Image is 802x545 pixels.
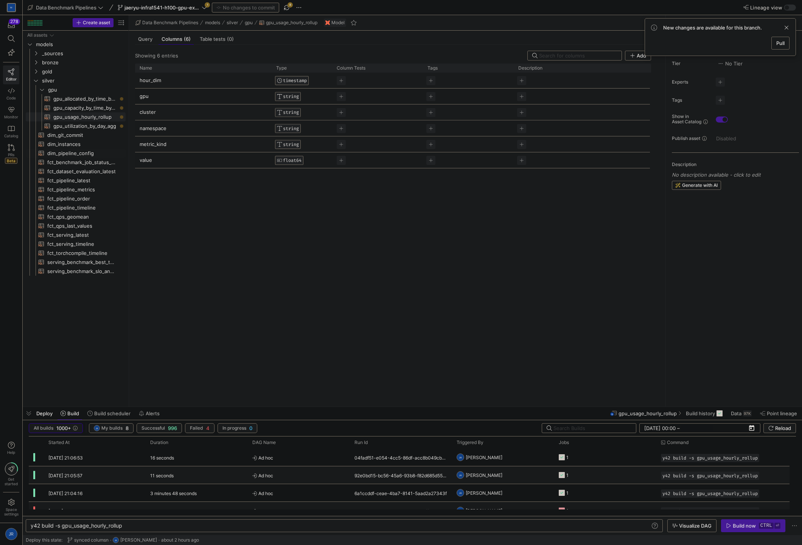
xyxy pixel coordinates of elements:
span: [DATE] 21:05:57 [48,473,82,478]
span: STRING [283,142,299,147]
span: gold [42,67,124,76]
div: Press SPACE to select this row. [26,49,126,58]
span: [PERSON_NAME] [466,449,502,466]
span: Build scheduler [94,410,131,416]
span: Name [140,65,152,71]
a: serving_benchmark_best_throughput_per_slo​​​​​​​​​​ [26,258,126,267]
div: Showing 6 entries [135,53,178,59]
span: No Tier [718,61,743,67]
div: Press SPACE to select this row. [26,185,126,194]
p: Description [672,162,799,167]
span: fct_serving_timeline​​​​​​​​​​ [47,240,117,248]
div: 1 [566,466,569,484]
button: Alerts [135,407,163,420]
div: 1 [566,449,569,466]
span: gpu_capacity_by_time_by_gpu_agg​​​​​​​​​​ [53,104,117,112]
div: Press SPACE to select this row. [26,221,126,230]
div: JR [94,425,100,431]
button: Data Benchmark Pipelines [26,3,105,12]
div: Press SPACE to select this row. [26,58,126,67]
span: Tags [672,98,710,103]
div: Press SPACE to select this row. [26,67,126,76]
span: fct_qps_geomean​​​​​​​​​​ [47,213,117,221]
y42-duration: 11 seconds [150,473,174,478]
div: Press SPACE to select this row. [26,176,126,185]
span: In progress [222,425,246,431]
a: fct_serving_latest​​​​​​​​​​ [26,230,126,239]
button: Pull [771,37,790,50]
span: Deploy this state: [26,537,62,543]
span: fct_qps_last_values​​​​​​​​​​ [47,222,117,230]
span: [PERSON_NAME] [466,484,502,502]
button: Successful996 [137,423,182,433]
span: 0 [249,425,252,431]
a: gpu_usage_hourly_rollup​​​​​​​​​​ [26,112,126,121]
span: [DATE] 21:06:53 [48,455,83,461]
div: Press SPACE to select this row. [26,212,126,221]
span: Ad hoc [252,484,345,502]
span: (0) [227,37,234,42]
div: Press SPACE to select this row. [26,140,126,149]
a: Editor [3,65,19,84]
span: Beta [5,158,17,164]
span: Data Benchmark Pipelines [142,20,198,25]
span: Catalog [4,134,18,138]
a: M [3,1,19,14]
button: models [203,18,222,27]
div: All assets [27,33,47,38]
span: FLOAT64 [283,158,302,163]
span: fct_pipeline_metrics​​​​​​​​​​ [47,185,117,194]
span: Data [731,410,741,416]
span: gpu_utilization_by_day_agg​​​​​​​​​​ [53,122,117,130]
span: Show in Asset Catalog [672,114,701,124]
span: Model [331,20,345,25]
a: Monitor [3,103,19,122]
a: fct_pipeline_order​​​​​​​​​​ [26,194,126,203]
div: Press SPACE to select this row. [26,239,126,248]
span: bronze [42,58,124,67]
span: Help [6,450,16,455]
div: M [8,4,15,11]
span: gpu_allocated_by_time_by_namespace_agg​​​​​​​​​​ [53,95,117,103]
span: Code [6,96,16,100]
span: y42 build -s gpu_usage_hourly_rollup [662,509,758,514]
span: Failed [190,425,203,431]
input: Start datetime [644,425,676,431]
div: Press SPACE to select this row. [26,103,126,112]
a: dim_instances​​​​​​​​​​ [26,140,126,149]
button: All builds1000+ [29,423,83,433]
span: STRING [283,94,299,99]
div: JR [5,528,17,540]
a: fct_torchcompile_timeline​​​​​​​​​​ [26,248,126,258]
div: JR [113,537,119,543]
span: Visualize DAG [679,523,712,529]
span: gpu_usage_hourly_rollup [266,20,317,25]
span: Point lineage [767,410,797,416]
span: Successful [141,425,165,431]
span: DAG Name [252,440,276,445]
span: gpu_usage_hourly_rollup [619,410,677,416]
span: [DATE] 20:57:33 [48,508,84,514]
div: Press SPACE to select this row. [135,104,650,120]
button: Build history [682,407,726,420]
y42-duration: 3 minutes 48 seconds [150,491,197,496]
div: Build now [733,523,756,529]
div: 6a1ccddf-ceae-4ba7-8141-5aad2a27343f [350,484,452,502]
span: Editor [6,77,17,81]
div: Press SPACE to select this row. [26,149,126,158]
span: [PERSON_NAME] [466,466,502,484]
button: Build scheduler [84,407,134,420]
span: Ad hoc [252,449,345,467]
span: Reload [775,425,791,431]
span: – [677,425,680,431]
a: gpu_allocated_by_time_by_namespace_agg​​​​​​​​​​ [26,94,126,103]
a: fct_pipeline_timeline​​​​​​​​​​ [26,203,126,212]
span: 8 [126,425,129,431]
span: _sources [42,49,124,58]
span: y42 build -s gpu_usage_hourly_rollup [662,491,758,496]
a: serving_benchmark_slo_annotated​​​​​​​​​​ [26,267,126,276]
button: Point lineage [757,407,800,420]
kbd: ctrl [759,523,774,529]
span: Query [138,37,152,42]
span: synced columsn [74,537,109,543]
